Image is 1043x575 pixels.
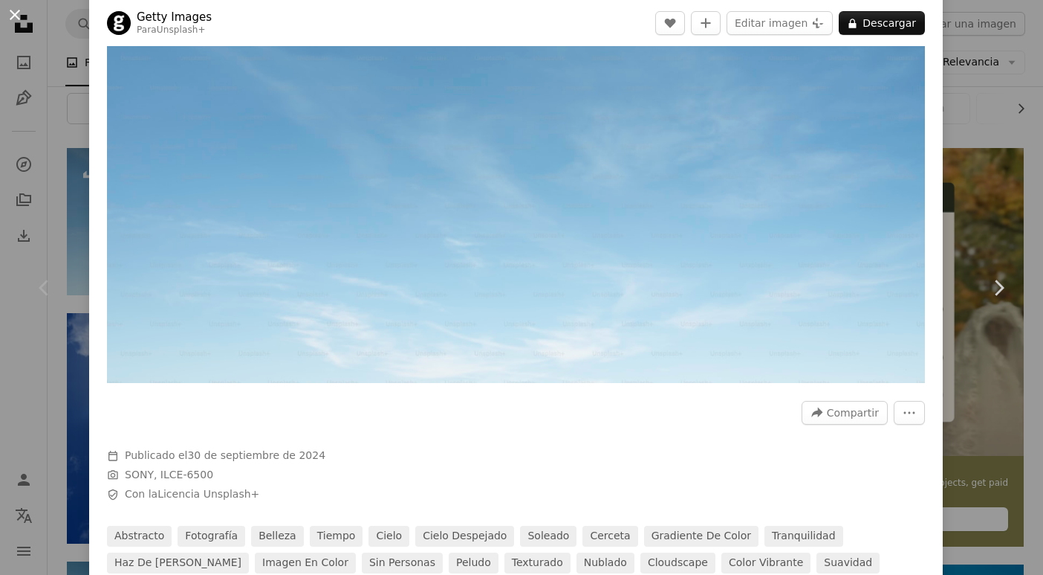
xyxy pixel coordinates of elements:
[640,553,715,574] a: Cloudscape
[107,526,172,547] a: abstracto
[839,11,925,35] button: Descargar
[310,526,363,547] a: tiempo
[157,488,259,500] a: Licencia Unsplash+
[125,449,325,461] span: Publicado el
[251,526,304,547] a: belleza
[764,526,842,547] a: tranquilidad
[178,526,245,547] a: fotografía
[368,526,409,547] a: cielo
[644,526,758,547] a: gradiente de color
[520,526,576,547] a: soleado
[362,553,443,574] a: sin personas
[576,553,634,574] a: nublado
[721,553,810,574] a: Color vibrante
[107,11,131,35] img: Ve al perfil de Getty Images
[802,401,888,425] button: Compartir esta imagen
[157,25,206,35] a: Unsplash+
[827,402,879,424] span: Compartir
[582,526,637,547] a: cerceta
[816,553,880,574] a: suavidad
[655,11,685,35] button: Me gusta
[107,553,249,574] a: haz de [PERSON_NAME]
[449,553,498,574] a: peludo
[125,468,213,483] button: SONY, ILCE-6500
[137,25,212,36] div: Para
[137,10,212,25] a: Getty Images
[727,11,833,35] button: Editar imagen
[691,11,721,35] button: Añade a la colección
[415,526,514,547] a: cielo despejado
[504,553,571,574] a: texturado
[187,449,325,461] time: 30 de septiembre de 2024, 23:00:48 CEST
[894,401,925,425] button: Más acciones
[125,487,259,502] span: Con la
[255,553,356,574] a: imagen en color
[954,216,1043,359] a: Siguiente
